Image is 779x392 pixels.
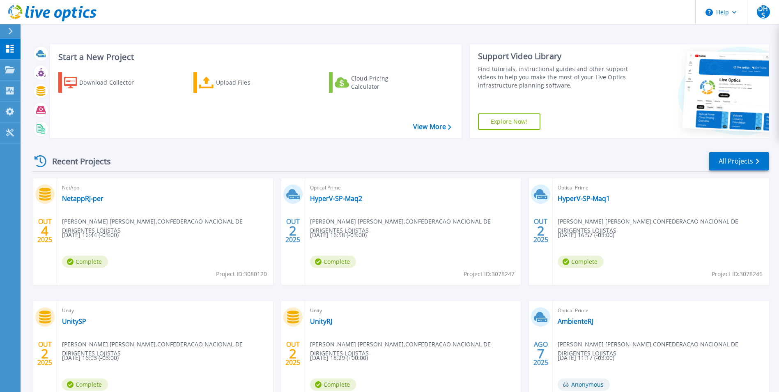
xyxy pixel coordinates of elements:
span: [DATE] 16:57 (-03:00) [558,231,614,240]
span: Optical Prime [558,183,764,192]
span: [DATE] 16:44 (-03:00) [62,231,119,240]
div: Download Collector [79,74,145,91]
div: Recent Projects [32,151,122,171]
span: Project ID: 3080120 [216,270,267,279]
span: 4 [41,227,48,234]
span: [PERSON_NAME] [PERSON_NAME] , CONFEDERACAO NACIONAL DE DIRIGENTES LOJISTAS [310,217,521,235]
span: [PERSON_NAME] [PERSON_NAME] , CONFEDERACAO NACIONAL DE DIRIGENTES LOJISTAS [558,340,769,358]
span: Optical Prime [558,306,764,315]
div: OUT 2025 [37,216,53,246]
a: Cloud Pricing Calculator [329,72,421,93]
span: 2 [537,227,545,234]
a: Upload Files [193,72,285,93]
div: OUT 2025 [285,339,301,369]
div: OUT 2025 [533,216,549,246]
a: All Projects [709,152,769,171]
div: Find tutorials, instructional guides and other support videos to help you make the most of your L... [478,65,630,90]
span: Complete [310,378,356,391]
span: 7 [537,350,545,357]
span: DHS [757,5,770,18]
span: Complete [310,256,356,268]
span: 2 [41,350,48,357]
a: HyperV-SP-Maq2 [310,194,362,203]
a: NetappRJ-per [62,194,103,203]
span: Complete [558,256,604,268]
a: Download Collector [58,72,150,93]
span: Unity [62,306,268,315]
span: Unity [310,306,516,315]
div: Upload Files [216,74,282,91]
span: Optical Prime [310,183,516,192]
h3: Start a New Project [58,53,451,62]
div: OUT 2025 [285,216,301,246]
span: 2 [289,350,296,357]
a: View More [413,123,451,131]
a: AmbienteRJ [558,317,593,325]
span: [DATE] 11:17 (-03:00) [558,353,614,362]
span: Project ID: 3078247 [464,270,515,279]
span: 2 [289,227,296,234]
a: UnityRJ [310,317,332,325]
div: Cloud Pricing Calculator [351,74,417,91]
span: [DATE] 18:29 (+00:00) [310,353,368,362]
a: HyperV-SP-Maq1 [558,194,610,203]
span: NetApp [62,183,268,192]
span: Complete [62,378,108,391]
span: [PERSON_NAME] [PERSON_NAME] , CONFEDERACAO NACIONAL DE DIRIGENTES LOJISTAS [558,217,769,235]
span: Complete [62,256,108,268]
span: [PERSON_NAME] [PERSON_NAME] , CONFEDERACAO NACIONAL DE DIRIGENTES LOJISTAS [310,340,521,358]
div: OUT 2025 [37,339,53,369]
div: AGO 2025 [533,339,549,369]
div: Support Video Library [478,51,630,62]
a: UnitySP [62,317,86,325]
span: [DATE] 16:58 (-03:00) [310,231,367,240]
span: [PERSON_NAME] [PERSON_NAME] , CONFEDERACAO NACIONAL DE DIRIGENTES LOJISTAS [62,217,273,235]
span: Project ID: 3078246 [712,270,763,279]
a: Explore Now! [478,113,540,130]
span: [DATE] 16:03 (-03:00) [62,353,119,362]
span: [PERSON_NAME] [PERSON_NAME] , CONFEDERACAO NACIONAL DE DIRIGENTES LOJISTAS [62,340,273,358]
span: Anonymous [558,378,610,391]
